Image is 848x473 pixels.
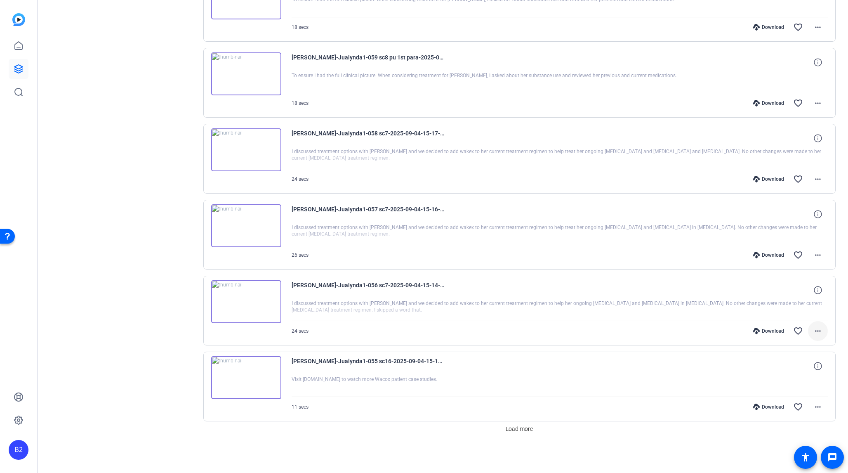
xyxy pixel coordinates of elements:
div: Download [749,100,788,106]
mat-icon: more_horiz [813,326,823,336]
mat-icon: more_horiz [813,22,823,32]
img: blue-gradient.svg [12,13,25,26]
span: [PERSON_NAME]-Jualynda1-055 sc16-2025-09-04-15-13-32-268-0 [292,356,444,376]
span: 18 secs [292,24,309,30]
mat-icon: accessibility [801,452,810,462]
span: 11 secs [292,404,309,410]
img: thumb-nail [211,52,281,95]
span: 24 secs [292,176,309,182]
span: [PERSON_NAME]-Jualynda1-056 sc7-2025-09-04-15-14-55-613-0 [292,280,444,300]
div: Download [749,404,788,410]
img: thumb-nail [211,204,281,247]
div: Download [749,328,788,334]
mat-icon: favorite_border [793,22,803,32]
mat-icon: more_horiz [813,174,823,184]
img: thumb-nail [211,128,281,171]
mat-icon: favorite_border [793,174,803,184]
button: Load more [502,421,536,436]
img: thumb-nail [211,280,281,323]
span: [PERSON_NAME]-Jualynda1-058 sc7-2025-09-04-15-17-08-820-0 [292,128,444,148]
mat-icon: message [827,452,837,462]
mat-icon: more_horiz [813,250,823,260]
mat-icon: favorite_border [793,98,803,108]
span: 26 secs [292,252,309,258]
span: 24 secs [292,328,309,334]
mat-icon: more_horiz [813,402,823,412]
mat-icon: favorite_border [793,250,803,260]
span: [PERSON_NAME]-Jualynda1-059 sc8 pu 1st para-2025-09-04-15-19-44-442-0 [292,52,444,72]
span: [PERSON_NAME]-Jualynda1-057 sc7-2025-09-04-15-16-06-283-0 [292,204,444,224]
mat-icon: favorite_border [793,402,803,412]
div: B2 [9,440,28,460]
span: Load more [506,425,533,433]
mat-icon: favorite_border [793,326,803,336]
div: Download [749,24,788,31]
span: 18 secs [292,100,309,106]
div: Download [749,252,788,258]
mat-icon: more_horiz [813,98,823,108]
div: Download [749,176,788,182]
img: thumb-nail [211,356,281,399]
